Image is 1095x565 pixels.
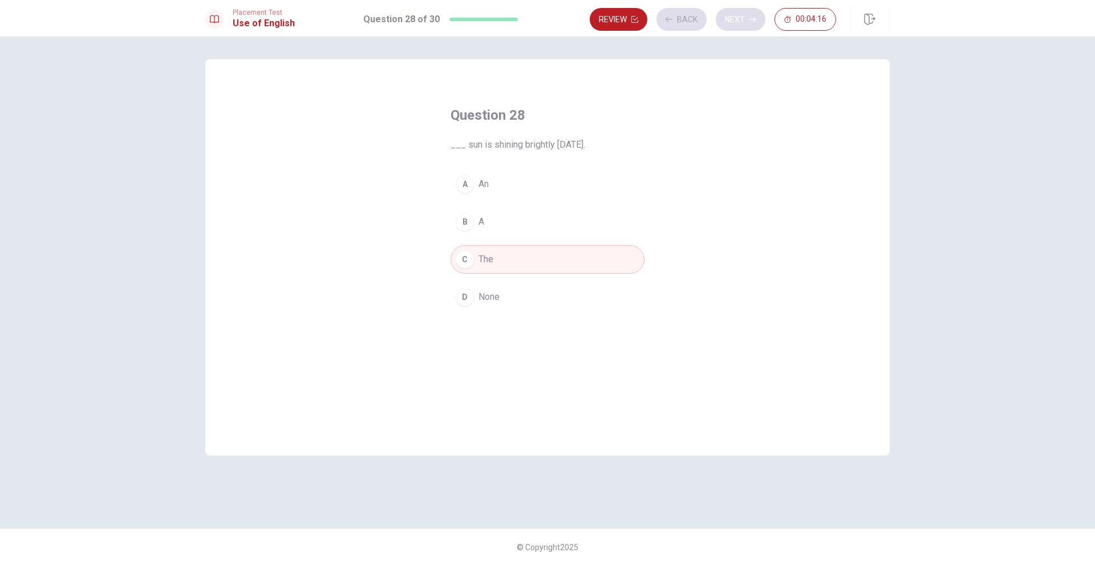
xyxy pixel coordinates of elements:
h4: Question 28 [451,106,644,124]
button: AAn [451,170,644,198]
span: © Copyright 2025 [517,543,578,552]
h1: Use of English [233,17,295,30]
span: A [478,215,484,229]
button: 00:04:16 [774,8,836,31]
span: The [478,253,493,266]
span: None [478,290,500,304]
span: Placement Test [233,9,295,17]
button: CThe [451,245,644,274]
div: B [456,213,474,231]
span: ___ sun is shining brightly [DATE]. [451,138,644,152]
button: BA [451,208,644,236]
button: Review [590,8,647,31]
div: D [456,288,474,306]
button: DNone [451,283,644,311]
h1: Question 28 of 30 [363,13,440,26]
div: A [456,175,474,193]
span: An [478,177,489,191]
span: 00:04:16 [796,15,826,24]
div: C [456,250,474,269]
